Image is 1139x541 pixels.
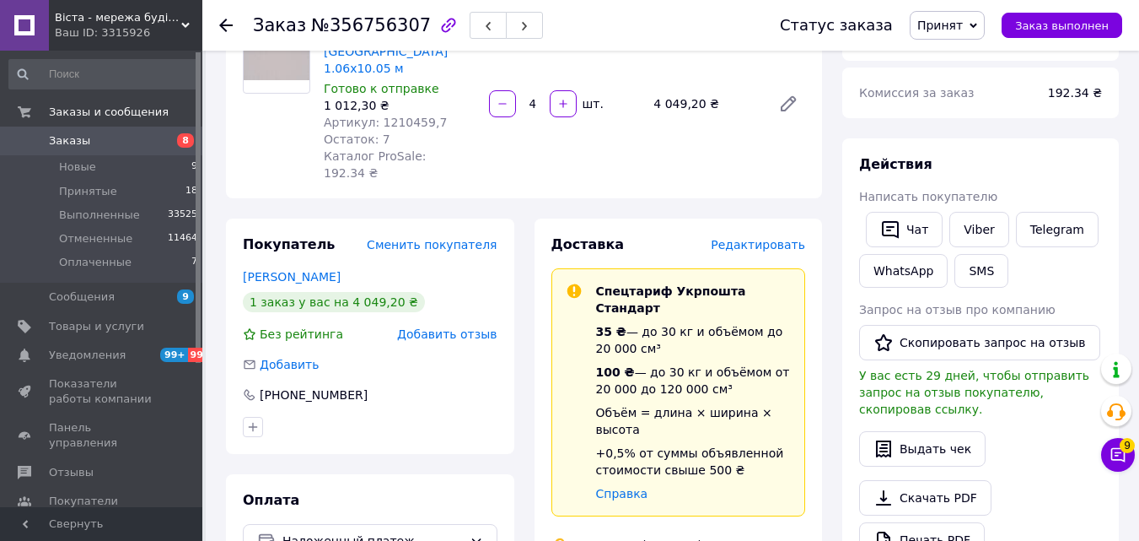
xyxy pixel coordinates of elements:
span: Каталог ProSale: 192.34 ₴ [324,149,426,180]
span: Редактировать [711,238,805,252]
span: Готово к отправке [324,82,439,95]
span: Панель управления [49,420,156,451]
span: 8 [177,133,194,148]
span: Заказы и сообщения [49,105,169,120]
span: Оплаченные [59,255,132,270]
span: 100 ₴ [596,365,635,379]
span: 9 [1120,438,1135,453]
span: 7 [191,255,197,270]
a: Шпалери 1700 11 В112 [GEOGRAPHIC_DATA] 1.06х10.05 м [324,28,468,75]
span: 9 [177,289,194,304]
span: Доставка [551,236,625,252]
div: Объём = длина × ширина × высота [596,404,792,438]
div: Статус заказа [780,17,893,34]
button: Чат с покупателем9 [1101,438,1135,472]
span: Уведомления [49,348,126,363]
span: 99+ [160,348,188,362]
a: Справка [596,487,648,500]
span: 99+ [188,348,216,362]
span: Написать покупателю [859,190,997,203]
div: — до 30 кг и объёмом до 20 000 см³ [596,323,792,357]
span: Запрос на отзыв про компанию [859,303,1056,316]
div: 4 049,20 ₴ [647,92,765,116]
a: Редактировать [771,87,805,121]
span: Оплата [243,492,299,508]
a: Скачать PDF [859,480,991,516]
span: Сообщения [49,289,115,305]
span: Показатели работы компании [49,376,156,407]
span: Действия [859,156,932,172]
span: Выполненные [59,208,140,223]
span: 18 [185,184,197,199]
span: Комиссия за заказ [859,86,975,100]
a: [PERSON_NAME] [243,270,341,284]
span: Сменить покупателя [367,238,497,252]
span: У вас есть 29 дней, чтобы отправить запрос на отзыв покупателю, скопировав ссылку. [859,369,1089,416]
div: +0,5% от суммы объявленной стоимости свыше 500 ₴ [596,445,792,479]
div: — до 30 кг и объёмом от 20 000 до 120 000 см³ [596,364,792,398]
span: Добавить отзыв [397,327,497,341]
span: №356756307 [311,15,431,35]
button: Скопировать запрос на отзыв [859,325,1100,360]
span: Отзывы [49,465,94,480]
div: шт. [578,95,605,112]
div: Ваш ID: 3315926 [55,25,202,41]
div: Вернуться назад [219,17,233,34]
a: Viber [949,212,1008,247]
span: 192.34 ₴ [1048,86,1102,100]
a: Telegram [1016,212,1099,247]
span: 9 [191,160,197,175]
span: Принятые [59,184,117,199]
a: WhatsApp [859,254,948,288]
span: Віста - мережа будівельно-господарчих маркетів [55,10,181,25]
button: Выдать чек [859,431,986,467]
button: SMS [954,254,1008,288]
span: Спецтариф Укрпошта Стандарт [596,284,746,315]
span: Покупатель [243,236,335,252]
div: 1 заказ у вас на 4 049,20 ₴ [243,292,425,312]
button: Заказ выполнен [1002,13,1122,38]
span: Артикул: 1210459,7 [324,116,447,129]
img: Шпалери 1700 11 В112 корюківка 1.06х10.05 м [244,39,309,80]
span: Без рейтинга [260,327,343,341]
span: Добавить [260,358,319,371]
span: Принят [917,19,963,32]
span: Заказы [49,133,90,149]
div: 1 012,30 ₴ [324,97,475,114]
span: Отмененные [59,231,132,246]
span: Товары и услуги [49,319,144,334]
span: 11464 [168,231,197,246]
div: [PHONE_NUMBER] [258,387,369,403]
span: Покупатели [49,494,118,509]
span: Заказ выполнен [1015,19,1109,32]
span: Новые [59,160,96,175]
span: Остаток: 7 [324,133,390,146]
span: 33525 [168,208,197,223]
span: 35 ₴ [596,325,626,338]
button: Чат [866,212,943,247]
input: Поиск [8,59,199,89]
span: Заказ [253,15,306,35]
